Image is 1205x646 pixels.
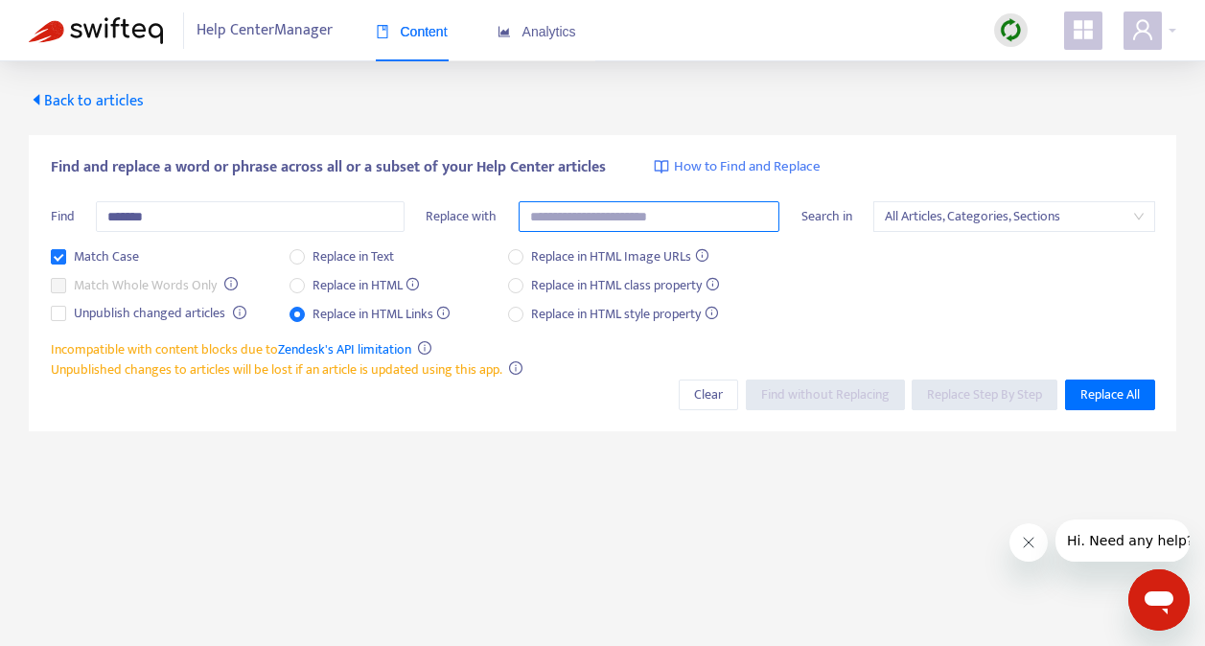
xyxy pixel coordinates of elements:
span: Search in [801,205,852,227]
button: Find without Replacing [746,380,905,410]
span: Incompatible with content blocks due to [51,338,411,360]
span: Replace All [1080,384,1140,405]
span: Clear [694,384,723,405]
span: Hi. Need any help? [12,13,138,29]
button: Replace Step By Step [912,380,1057,410]
span: info-circle [509,361,522,375]
span: Content [376,24,448,39]
iframe: Message from company [1055,519,1190,562]
span: Unpublish changed articles [66,303,233,324]
span: How to Find and Replace [674,156,821,178]
span: Back to articles [29,88,144,114]
img: image-link [654,159,669,174]
span: Find [51,205,75,227]
span: Help Center Manager [197,12,333,49]
span: All Articles, Categories, Sections [885,202,1144,231]
span: caret-left [29,92,44,107]
button: Replace All [1065,380,1155,410]
iframe: Button to launch messaging window [1128,569,1190,631]
button: Clear [679,380,738,410]
span: Replace in HTML Links [305,304,458,325]
span: Replace in HTML Image URLs [523,246,716,267]
span: Replace in HTML style property [523,304,726,325]
a: How to Find and Replace [654,156,821,178]
span: book [376,25,389,38]
span: Find and replace a word or phrase across all or a subset of your Help Center articles [51,156,606,179]
span: Replace with [426,205,497,227]
span: Match Case [66,246,147,267]
span: Match Whole Words Only [66,275,224,296]
span: appstore [1072,18,1095,41]
span: Unpublished changes to articles will be lost if an article is updated using this app. [51,358,502,381]
span: Analytics [498,24,576,39]
span: Replace in Text [305,246,402,267]
span: info-circle [224,277,238,290]
span: area-chart [498,25,511,38]
span: info-circle [418,341,431,355]
span: Replace in HTML [305,275,428,296]
a: Zendesk's API limitation [278,338,411,360]
span: info-circle [233,306,246,319]
img: Swifteq [29,17,163,44]
img: sync.dc5367851b00ba804db3.png [999,18,1023,42]
iframe: Close message [1009,523,1048,562]
span: Replace in HTML class property [523,275,727,296]
span: user [1131,18,1154,41]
